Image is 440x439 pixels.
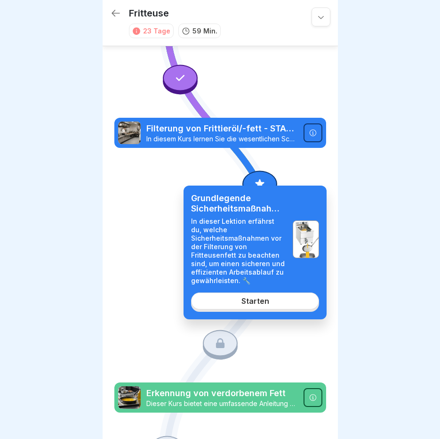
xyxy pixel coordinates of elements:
[118,386,141,409] img: vqex8dna0ap6n9z3xzcqrj3m.png
[146,387,298,399] p: Erkennung von verdorbenem Fett
[143,26,170,36] div: 23 Tage
[146,122,298,135] p: Filterung von Frittieröl/-fett - STANDARD ohne Vito
[192,26,217,36] p: 59 Min.
[241,297,269,305] div: Starten
[191,193,285,213] p: Grundlegende Sicherheitsmaßnahmen vor der Filterung
[191,217,285,285] p: In dieser Lektion erfährst du, welche Sicherheitsmaßnahmen vor der Filterung von Fritteusenfett z...
[146,135,298,143] p: In diesem Kurs lernen Sie die wesentlichen Schritte zur effektiven und sicheren Filterung von Fri...
[129,8,169,19] p: Fritteuse
[146,399,298,408] p: Dieser Kurs bietet eine umfassende Anleitung zur Erkennung von verdorbenem Frittierfett in der Ga...
[118,122,141,144] img: lnrteyew03wyeg2dvomajll7.png
[191,293,319,309] a: Starten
